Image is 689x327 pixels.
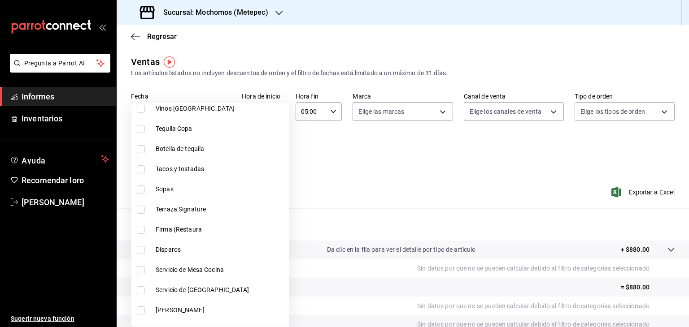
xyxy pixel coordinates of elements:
font: Vinos [GEOGRAPHIC_DATA] [156,105,235,112]
font: [PERSON_NAME] [156,306,205,314]
font: Sopas [156,185,174,193]
font: Tacos y tostadas [156,165,204,172]
font: Terraza Signature [156,206,206,213]
img: Marcador de información sobre herramientas [164,56,175,68]
font: Botella de tequila [156,145,204,152]
font: Disparos [156,246,181,253]
font: Servicio de [GEOGRAPHIC_DATA] [156,286,249,293]
font: Tequila Copa [156,125,192,132]
font: Firma (Restaura [156,226,202,233]
font: Servicio de Mesa Cocina [156,266,224,273]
